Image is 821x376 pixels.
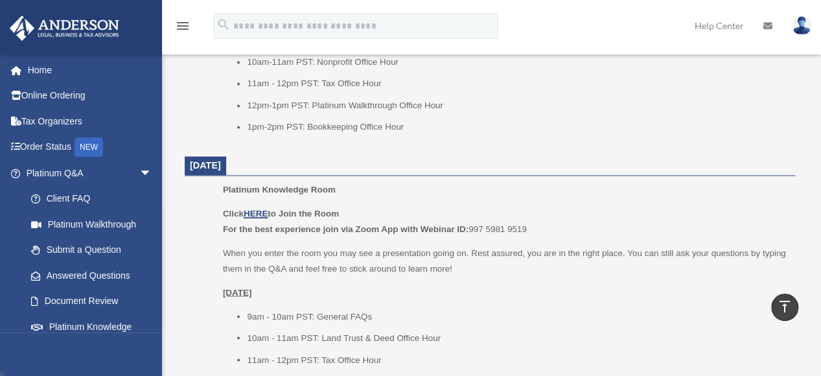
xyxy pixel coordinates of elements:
a: Submit a Question [18,237,172,263]
a: Online Ordering [9,83,172,109]
li: 11am - 12pm PST: Tax Office Hour [247,76,786,91]
a: Document Review [18,288,172,314]
a: Tax Organizers [9,108,172,134]
li: 10am - 11am PST: Land Trust & Deed Office Hour [247,330,786,346]
u: [DATE] [223,287,252,297]
i: search [216,18,231,32]
span: [DATE] [190,160,221,170]
a: HERE [244,209,268,218]
li: 10am-11am PST: Nonprofit Office Hour [247,54,786,70]
i: vertical_align_top [777,299,792,314]
li: 1pm-2pm PST: Bookkeeping Office Hour [247,119,786,135]
a: Platinum Q&Aarrow_drop_down [9,160,172,186]
span: Platinum Knowledge Room [223,185,336,194]
span: arrow_drop_down [139,160,165,187]
a: Order StatusNEW [9,134,172,161]
li: 12pm-1pm PST: Platinum Walkthrough Office Hour [247,98,786,113]
a: vertical_align_top [771,294,798,321]
a: Platinum Walkthrough [18,211,172,237]
p: When you enter the room you may see a presentation going on. Rest assured, you are in the right p... [223,245,786,276]
a: Home [9,57,172,83]
div: NEW [75,137,103,157]
p: 997 5981 9519 [223,206,786,237]
b: For the best experience join via Zoom App with Webinar ID: [223,224,468,233]
li: 9am - 10am PST: General FAQs [247,309,786,324]
img: User Pic [792,16,811,35]
a: menu [175,23,191,34]
a: Platinum Knowledge Room [18,314,165,355]
img: Anderson Advisors Platinum Portal [6,16,123,41]
li: 11am - 12pm PST: Tax Office Hour [247,352,786,368]
b: Click to Join the Room [223,209,339,218]
a: Answered Questions [18,263,172,288]
i: menu [175,18,191,34]
a: Client FAQ [18,186,172,212]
